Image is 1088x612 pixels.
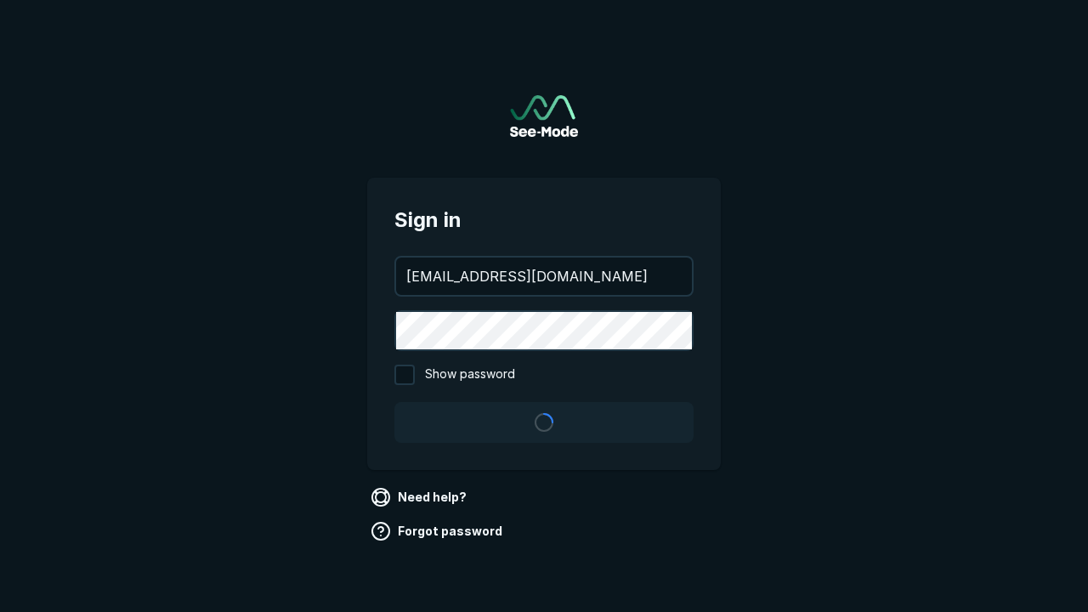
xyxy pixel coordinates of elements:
a: Need help? [367,484,473,511]
span: Show password [425,365,515,385]
span: Sign in [394,205,694,235]
input: your@email.com [396,258,692,295]
a: Forgot password [367,518,509,545]
a: Go to sign in [510,95,578,137]
img: See-Mode Logo [510,95,578,137]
